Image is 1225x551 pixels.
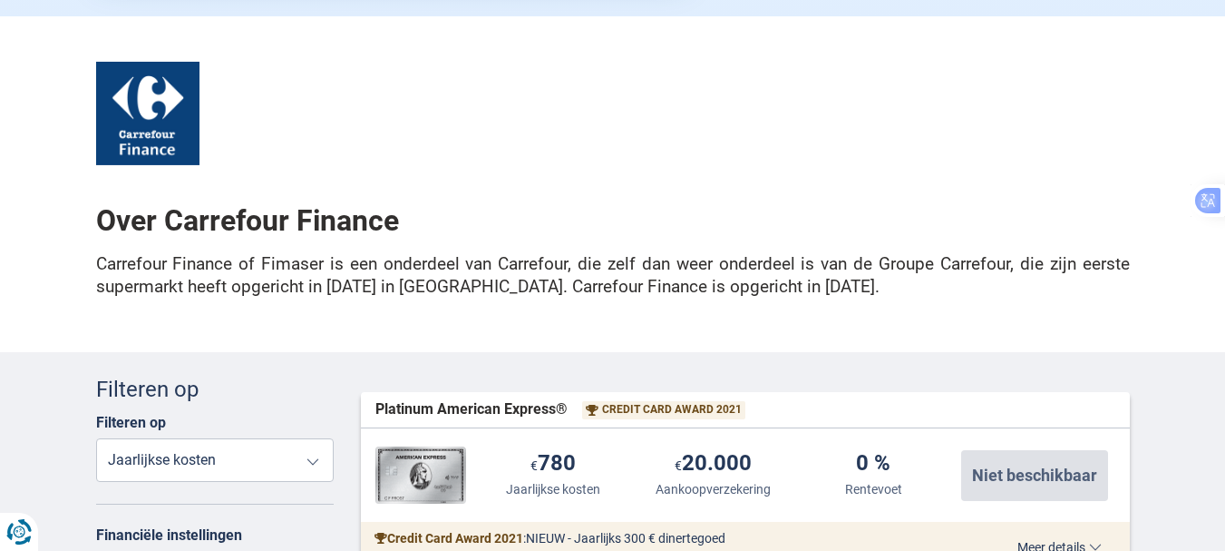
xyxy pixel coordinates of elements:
[656,480,771,498] div: Aankoopverzekering
[375,399,568,420] span: Platinum American Express®
[526,531,725,546] span: NIEUW - Jaarlijks 300 € dinertegoed
[374,529,523,547] a: Credit Card Award 2021
[361,529,964,547] div: :
[96,374,335,405] div: Filteren op
[856,452,890,477] div: 0 %
[96,252,1130,298] p: Carrefour Finance of Fimaser is een onderdeel van Carrefour, die zelf dan weer onderdeel is van d...
[506,480,600,498] div: Jaarlijkse kosten
[96,526,242,544] label: Financiële instellingen
[530,452,576,477] div: 780
[96,62,199,165] img: Logo carrefour finance
[675,452,752,477] div: 20.000
[972,467,1097,484] span: Niet beschikbaar
[530,458,538,473] span: €
[845,480,902,498] div: Rentevoet
[96,414,166,431] label: Filteren op
[96,207,1130,234] h3: Over Carrefour Finance
[375,447,466,505] img: American Express
[961,450,1108,501] button: Niet beschikbaar
[675,458,682,473] span: €
[586,402,742,418] a: Credit Card Award 2021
